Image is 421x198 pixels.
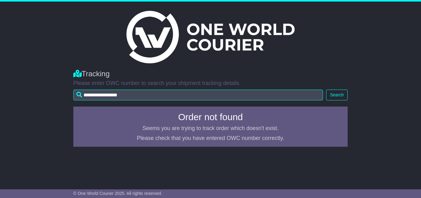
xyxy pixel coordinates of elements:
p: Seems you are trying to track order which doesn't exist. [77,125,344,132]
img: Light [126,11,295,63]
span: © One World Courier 2025. All rights reserved. [73,191,162,196]
p: Please enter OWC number to search your shipment tracking details. [73,80,348,87]
p: Please check that you have entered OWC number correctly. [77,135,344,142]
div: Tracking [73,70,348,78]
h4: Order not found [77,112,344,122]
button: Search [326,90,348,100]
